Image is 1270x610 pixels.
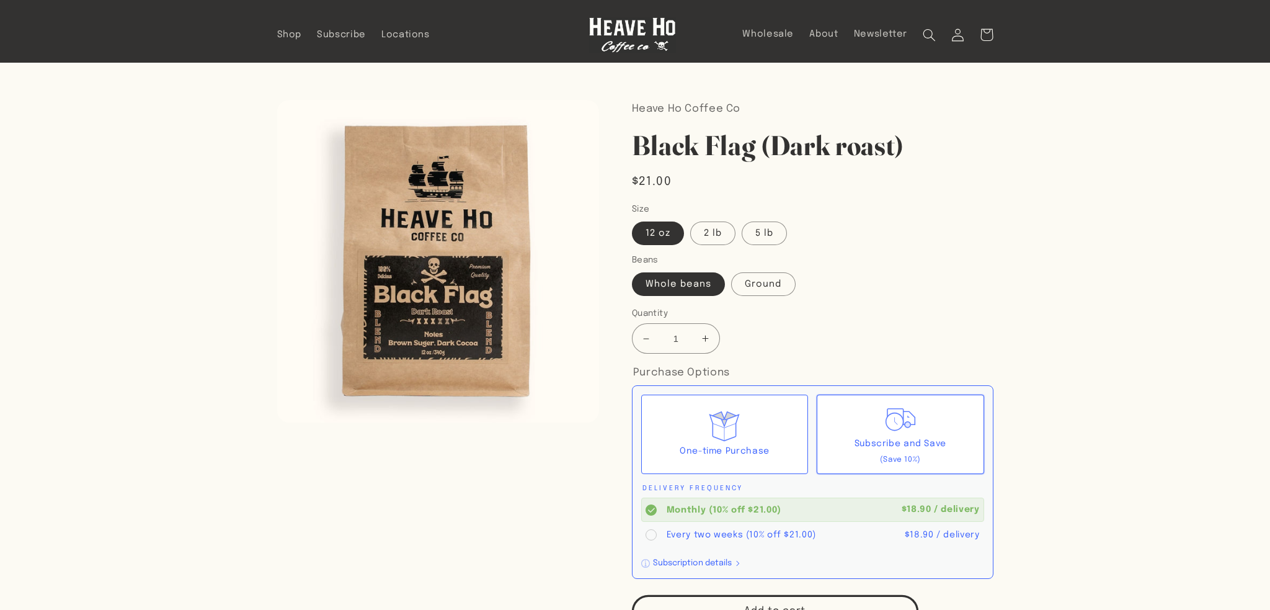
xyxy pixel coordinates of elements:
span: Wholesale [742,29,794,40]
span: Locations [381,29,430,41]
a: About [802,20,846,48]
div: Subscription details [653,559,732,567]
span: / delivery [934,505,979,514]
a: Shop [269,21,309,48]
span: Subscribe and Save [855,439,946,448]
legend: Beans [632,254,660,266]
span: / delivery [936,531,979,539]
label: 2 lb [690,222,735,245]
h1: Black Flag (Dark roast) [632,128,993,163]
label: Whole beans [632,272,726,296]
label: Quantity [632,307,873,320]
span: Shop [277,29,302,41]
legend: Delivery Frequency [641,483,744,495]
label: Ground [731,272,795,296]
span: (Save 10%) [880,456,921,464]
a: Subscribe [309,21,374,48]
span: $21.00 [632,173,672,191]
span: $18.90 [902,505,931,514]
span: $18.90 [905,531,934,539]
img: Heave Ho Coffee Co [589,17,676,53]
button: Subscription details [641,557,741,570]
label: 12 oz [632,222,684,245]
span: Subscribe [317,29,366,41]
summary: Search [915,20,944,49]
label: 5 lb [742,222,787,245]
a: Wholesale [735,20,802,48]
p: Heave Ho Coffee Co [632,100,993,119]
a: Locations [373,21,437,48]
div: One-time Purchase [680,444,770,459]
media-gallery: Gallery Viewer [277,100,600,423]
div: Monthly (10% off $21.00) [667,504,897,516]
span: About [809,29,838,40]
legend: Purchase Options [632,364,731,382]
legend: Size [632,203,651,215]
span: Newsletter [854,29,907,40]
div: Every two weeks (10% off $21.00) [667,529,900,541]
a: Newsletter [846,20,915,48]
